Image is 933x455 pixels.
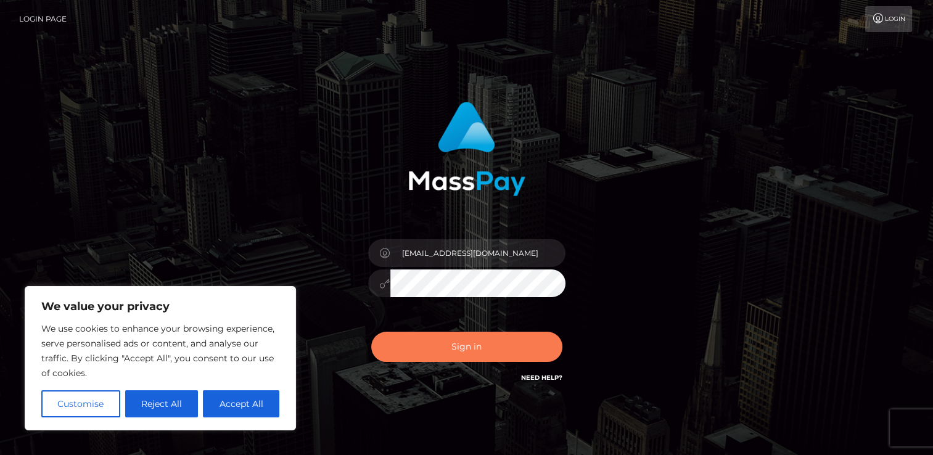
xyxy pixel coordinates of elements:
a: Login [865,6,912,32]
p: We use cookies to enhance your browsing experience, serve personalised ads or content, and analys... [41,321,279,380]
button: Sign in [371,332,562,362]
a: Need Help? [521,374,562,382]
input: Username... [390,239,565,267]
a: Login Page [19,6,67,32]
button: Reject All [125,390,199,417]
button: Accept All [203,390,279,417]
div: We value your privacy [25,286,296,430]
button: Customise [41,390,120,417]
img: MassPay Login [408,102,525,196]
p: We value your privacy [41,299,279,314]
